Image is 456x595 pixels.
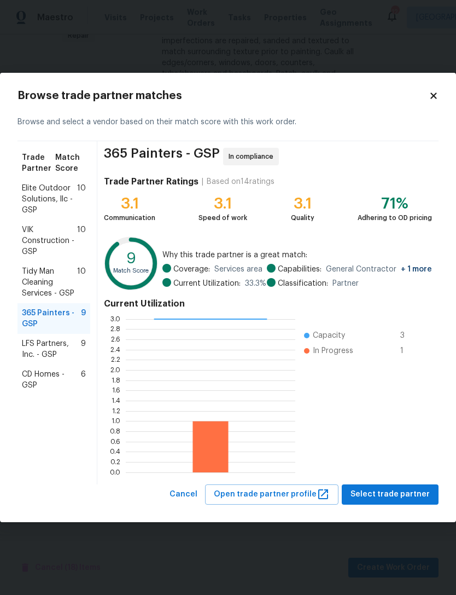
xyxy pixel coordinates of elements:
[313,330,345,341] span: Capacity
[22,152,55,174] span: Trade Partner
[401,265,432,273] span: + 1 more
[110,346,120,353] text: 2.4
[77,183,86,216] span: 10
[205,484,338,505] button: Open trade partner profile
[17,103,439,141] div: Browse and select a vendor based on their match score with this work order.
[173,278,241,289] span: Current Utilization:
[350,488,430,501] span: Select trade partner
[313,345,353,356] span: In Progress
[358,198,432,209] div: 71%
[112,397,120,404] text: 1.4
[77,224,86,257] span: 10
[112,418,120,424] text: 1.0
[165,484,202,505] button: Cancel
[110,316,120,322] text: 3.0
[104,198,155,209] div: 3.1
[22,338,81,360] span: LFS Partners, Inc. - GSP
[22,224,77,257] span: VIK Construction - GSP
[55,152,86,174] span: Match Score
[278,264,321,275] span: Capabilities:
[112,387,120,394] text: 1.6
[214,488,330,501] span: Open trade partner profile
[291,212,314,223] div: Quality
[278,278,328,289] span: Classification:
[22,369,81,391] span: CD Homes - GSP
[22,266,77,299] span: Tidy Man Cleaning Services - GSP
[112,408,120,414] text: 1.2
[104,212,155,223] div: Communication
[198,212,247,223] div: Speed of work
[81,369,86,391] span: 6
[332,278,359,289] span: Partner
[207,176,274,187] div: Based on 14 ratings
[110,326,120,332] text: 2.8
[326,264,432,275] span: General Contractor
[110,367,120,373] text: 2.0
[110,448,120,455] text: 0.4
[111,356,120,363] text: 2.2
[214,264,262,275] span: Services area
[229,151,278,162] span: In compliance
[126,252,136,267] text: 9
[400,345,418,356] span: 1
[81,338,86,360] span: 9
[162,250,432,261] span: Why this trade partner is a great match:
[291,198,314,209] div: 3.1
[110,469,120,476] text: 0.0
[113,268,149,274] text: Match Score
[173,264,210,275] span: Coverage:
[104,176,198,187] h4: Trade Partner Ratings
[22,308,81,330] span: 365 Painters - GSP
[400,330,418,341] span: 3
[110,428,120,435] text: 0.8
[104,148,220,165] span: 365 Painters - GSP
[198,176,207,187] div: |
[245,278,266,289] span: 33.3 %
[169,488,197,501] span: Cancel
[81,308,86,330] span: 9
[110,459,120,465] text: 0.2
[112,377,120,384] text: 1.8
[198,198,247,209] div: 3.1
[358,212,432,223] div: Adhering to OD pricing
[104,298,432,309] h4: Current Utilization
[22,183,77,216] span: Elite Outdoor Solutions, llc - GSP
[342,484,439,505] button: Select trade partner
[111,336,120,343] text: 2.6
[77,266,86,299] span: 10
[110,438,120,445] text: 0.6
[17,90,429,101] h2: Browse trade partner matches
